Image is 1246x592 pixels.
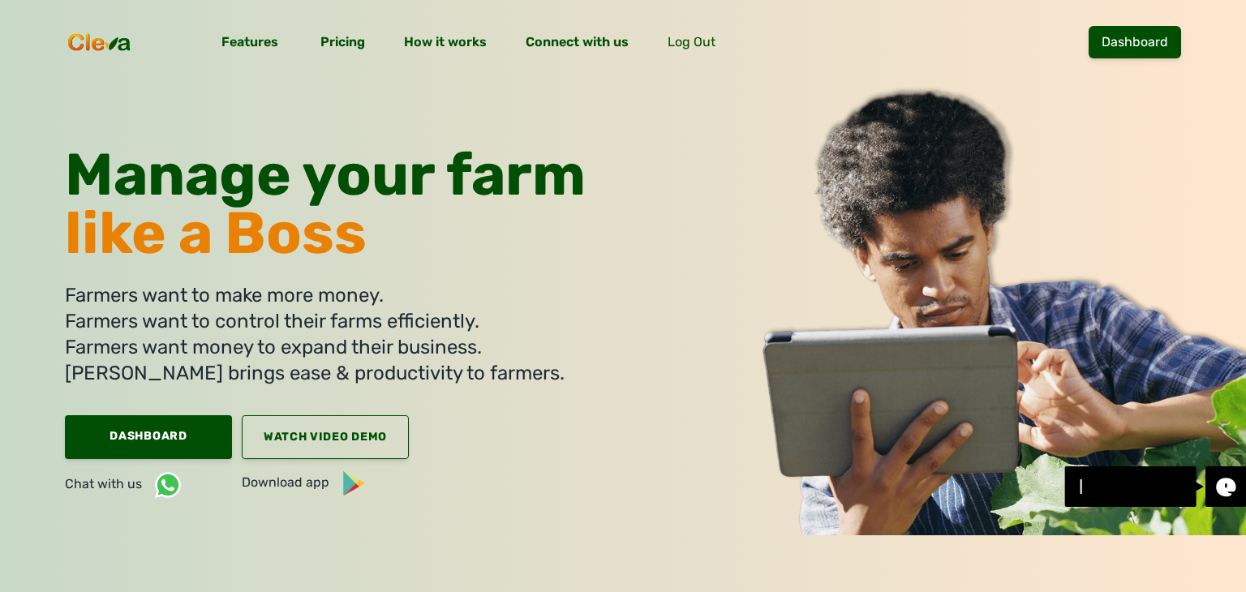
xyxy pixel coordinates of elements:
[509,26,645,58] a: Connect with us
[65,476,152,491] span: Chat with us
[242,474,339,490] span: Download app
[65,334,586,360] li: Farmers want money to expand their business.
[401,34,490,57] span: How it works
[65,469,232,501] a: Chat with us
[65,360,586,386] li: [PERSON_NAME] brings ease & productivity to farmers.
[218,34,281,57] span: Features
[748,81,1246,535] img: guy with laptop
[242,469,409,501] a: Download app
[65,282,586,308] li: Farmers want to make more money.
[65,32,134,54] img: cleva_logo.png
[65,308,586,334] li: Farmers want to control their farms efficiently.
[317,34,368,57] span: Pricing
[388,26,503,58] a: How it works
[65,140,586,209] span: Manage your farm
[664,34,719,57] span: Log Out
[304,26,381,58] a: Pricing
[65,199,367,268] span: like a Boss
[242,415,409,459] a: Watch Video Demo
[65,415,232,459] a: Dashboard
[522,34,632,57] span: Connect with us
[215,34,285,57] a: Features
[1089,26,1181,58] a: Dashboard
